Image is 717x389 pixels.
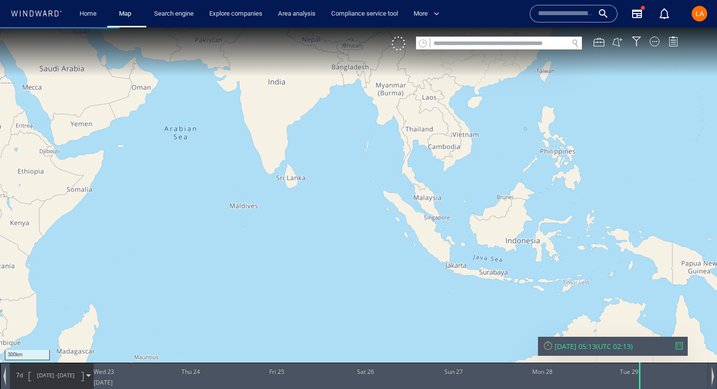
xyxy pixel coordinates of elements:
[650,9,659,19] div: Map Display
[596,314,598,324] span: (
[37,344,58,351] span: [DATE] -
[555,314,596,324] div: [DATE] 05:13
[181,335,200,351] div: Thu 24
[327,5,402,22] a: Compliance service tool
[5,323,50,333] div: 300km
[414,8,439,20] span: More
[696,10,704,18] span: LA
[115,5,139,22] a: Map
[543,314,683,324] div: [DATE] 05:13(UTC 02:13)
[58,344,75,351] span: [DATE]
[612,9,623,20] button: Create an AOI.
[10,336,93,360] div: 7d[DATE] -[DATE]
[676,345,710,382] iframe: Chat
[658,8,670,20] div: Notification center
[76,5,100,22] a: Home
[639,335,650,362] div: Time: Tue Jul 29 2025 05:13:40 GMT+0300 (Israel Daylight Time)
[532,335,553,351] div: Mon 28
[444,335,463,351] div: Sun 27
[392,9,405,23] div: Click to show unselected vessels
[543,313,553,323] div: Reset Time
[150,5,198,22] a: Search engine
[690,4,709,23] button: LA
[410,5,448,22] button: More
[598,314,631,324] span: UTC 02:13
[94,351,113,362] div: [DATE]
[111,5,142,22] button: Map
[631,314,633,324] span: )
[94,335,114,351] div: Wed 23
[72,5,103,22] button: Home
[632,9,641,19] div: Filter
[594,9,604,20] div: Map Tools
[668,9,678,19] div: Legend
[205,5,266,22] a: Explore companies
[269,335,284,351] div: Fri 25
[274,5,319,22] a: Area analysis
[357,335,374,351] div: Sat 26
[620,335,638,351] div: Tue 29
[13,344,26,352] span: Path Length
